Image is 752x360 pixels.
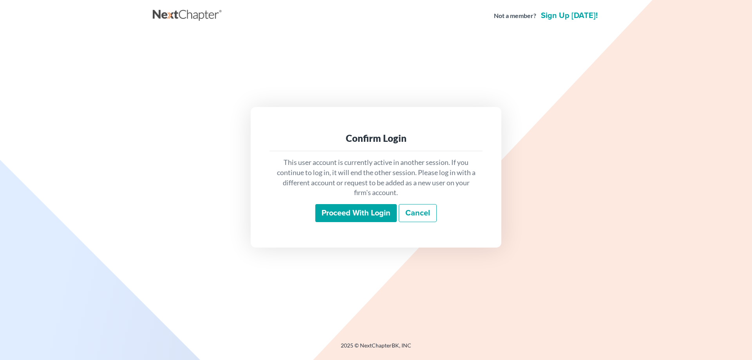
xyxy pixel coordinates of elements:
[315,204,397,222] input: Proceed with login
[153,342,599,356] div: 2025 © NextChapterBK, INC
[494,11,536,20] strong: Not a member?
[276,132,476,145] div: Confirm Login
[399,204,437,222] a: Cancel
[539,12,599,20] a: Sign up [DATE]!
[276,157,476,198] p: This user account is currently active in another session. If you continue to log in, it will end ...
